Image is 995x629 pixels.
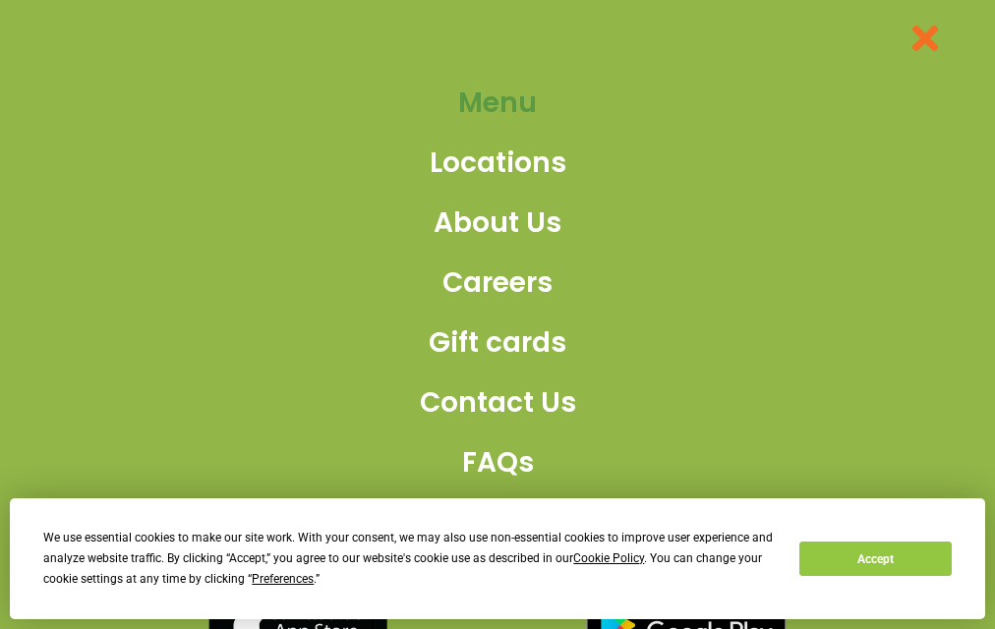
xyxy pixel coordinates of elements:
span: Locations [430,143,566,184]
span: Preferences [252,572,314,586]
div: We use essential cookies to make our site work. With your consent, we may also use non-essential ... [43,528,776,590]
a: About Us [420,202,576,244]
span: Menu [458,83,537,124]
a: FAQs [420,442,576,484]
a: Gift cards [420,322,576,364]
a: Careers [420,262,576,304]
span: Cookie Policy [573,551,644,565]
button: Accept [799,542,951,576]
div: Cookie Consent Prompt [10,498,985,619]
span: Careers [442,262,553,304]
span: Gift cards [429,322,566,364]
span: FAQs [462,442,534,484]
a: Menu [420,83,576,124]
a: Locations [420,143,576,184]
a: Contact Us [420,382,576,424]
span: About Us [434,202,561,244]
